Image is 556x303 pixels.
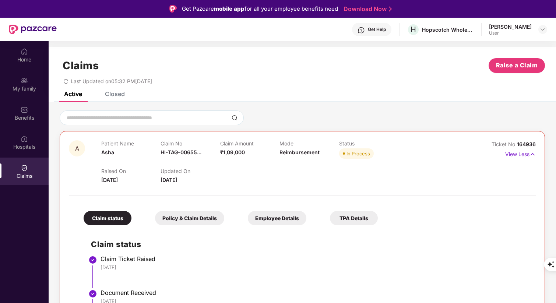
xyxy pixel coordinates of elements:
span: A [75,145,79,152]
img: New Pazcare Logo [9,25,57,34]
h1: Claims [63,59,99,72]
span: ₹1,09,000 [220,149,245,155]
span: [DATE] [101,177,118,183]
span: Asha [101,149,114,155]
span: Last Updated on 05:32 PM[DATE] [71,78,152,84]
div: Closed [105,90,125,98]
span: Raise a Claim [496,61,538,70]
h2: Claim status [91,238,528,250]
div: Employee Details [248,211,306,225]
p: Claim No [161,140,220,147]
span: 164936 [517,141,536,147]
p: Status [339,140,398,147]
p: Updated On [161,168,220,174]
div: [PERSON_NAME] [489,23,532,30]
button: Raise a Claim [489,58,545,73]
p: View Less [505,148,536,158]
span: Reimbursement [279,149,320,155]
strong: mobile app [214,5,244,12]
img: svg+xml;base64,PHN2ZyBpZD0iSG9tZSIgeG1sbnM9Imh0dHA6Ly93d3cudzMub3JnLzIwMDAvc3ZnIiB3aWR0aD0iMjAiIG... [21,48,28,55]
img: svg+xml;base64,PHN2ZyBpZD0iSG9zcGl0YWxzIiB4bWxucz0iaHR0cDovL3d3dy53My5vcmcvMjAwMC9zdmciIHdpZHRoPS... [21,135,28,142]
img: svg+xml;base64,PHN2ZyB3aWR0aD0iMjAiIGhlaWdodD0iMjAiIHZpZXdCb3g9IjAgMCAyMCAyMCIgZmlsbD0ibm9uZSIgeG... [21,77,28,84]
p: Claim Amount [220,140,279,147]
p: Mode [279,140,339,147]
img: svg+xml;base64,PHN2ZyBpZD0iQmVuZWZpdHMiIHhtbG5zPSJodHRwOi8vd3d3LnczLm9yZy8yMDAwL3N2ZyIgd2lkdGg9Ij... [21,106,28,113]
div: TPA Details [330,211,378,225]
img: svg+xml;base64,PHN2ZyBpZD0iU2VhcmNoLTMyeDMyIiB4bWxucz0iaHR0cDovL3d3dy53My5vcmcvMjAwMC9zdmciIHdpZH... [232,115,237,121]
div: User [489,30,532,36]
div: Claim status [84,211,131,225]
div: Get Pazcare for all your employee benefits need [182,4,338,13]
img: svg+xml;base64,PHN2ZyB4bWxucz0iaHR0cDovL3d3dy53My5vcmcvMjAwMC9zdmciIHdpZHRoPSIxNyIgaGVpZ2h0PSIxNy... [529,150,536,158]
img: svg+xml;base64,PHN2ZyBpZD0iU3RlcC1Eb25lLTMyeDMyIiB4bWxucz0iaHR0cDovL3d3dy53My5vcmcvMjAwMC9zdmciIH... [88,289,97,298]
div: Hopscotch Wholesale Trading Private Limited [422,26,474,33]
img: svg+xml;base64,PHN2ZyBpZD0iSGVscC0zMngzMiIgeG1sbnM9Imh0dHA6Ly93d3cudzMub3JnLzIwMDAvc3ZnIiB3aWR0aD... [358,27,365,34]
img: Stroke [389,5,392,13]
div: Claim Ticket Raised [101,255,528,263]
img: svg+xml;base64,PHN2ZyBpZD0iRHJvcGRvd24tMzJ4MzIiIHhtbG5zPSJodHRwOi8vd3d3LnczLm9yZy8yMDAwL3N2ZyIgd2... [540,27,546,32]
p: Patient Name [101,140,161,147]
img: svg+xml;base64,PHN2ZyBpZD0iQ2xhaW0iIHhtbG5zPSJodHRwOi8vd3d3LnczLm9yZy8yMDAwL3N2ZyIgd2lkdGg9IjIwIi... [21,164,28,172]
span: HI-TAG-00655... [161,149,201,155]
div: Document Received [101,289,528,296]
img: svg+xml;base64,PHN2ZyBpZD0iU3RlcC1Eb25lLTMyeDMyIiB4bWxucz0iaHR0cDovL3d3dy53My5vcmcvMjAwMC9zdmciIH... [88,256,97,264]
span: H [411,25,416,34]
div: [DATE] [101,264,528,271]
span: Ticket No [492,141,517,147]
div: In Process [346,150,370,157]
span: [DATE] [161,177,177,183]
img: Logo [169,5,177,13]
p: Raised On [101,168,161,174]
div: Policy & Claim Details [155,211,224,225]
span: redo [63,78,68,84]
div: Get Help [368,27,386,32]
a: Download Now [344,5,390,13]
div: Active [64,90,82,98]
